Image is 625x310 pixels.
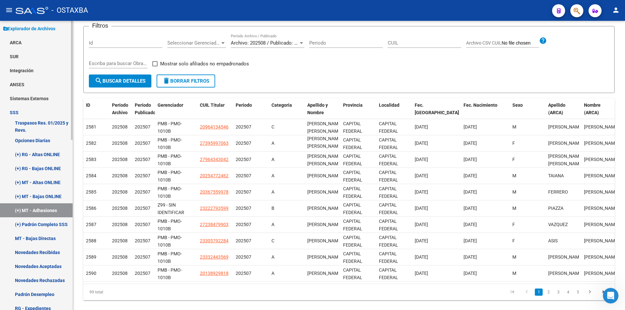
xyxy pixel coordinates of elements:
[584,102,601,115] span: Nombre (ARCA)
[112,222,128,227] span: 202508
[83,284,188,300] div: 99 total
[343,137,362,150] span: CAPITAL FEDERAL
[160,60,249,68] span: Mostrar solo afiliados no empadronados
[548,222,568,227] span: VAZQUEZ
[236,254,251,260] span: 202507
[379,267,398,280] span: CAPITAL FEDERAL
[158,170,182,182] span: PMB - PMO-1010B
[512,271,516,276] span: M
[158,154,182,166] span: PMB - PMO-1010B
[86,173,96,178] span: 2584
[200,222,229,227] span: 27238479903
[584,189,619,195] span: MAURO GABRIEL
[236,141,251,146] span: 202507
[464,238,477,243] span: [DATE]
[200,141,229,146] span: 27395997063
[200,102,225,108] span: CUIL Titular
[305,98,340,127] datatable-header-cell: Apellido y Nombre
[236,206,251,211] span: 202507
[415,157,428,162] span: [DATE]
[307,254,342,260] span: [PERSON_NAME]
[112,206,128,211] span: 202508
[271,124,274,129] span: C
[95,77,103,85] mat-icon: search
[584,173,619,178] span: JUAN MANUEL
[86,222,96,227] span: 2587
[271,102,292,108] span: Categoria
[271,271,274,276] span: A
[415,173,428,178] span: [DATE]
[512,124,516,129] span: M
[603,288,618,303] iframe: Intercom live chat
[564,289,572,296] a: 4
[307,238,342,243] span: [PERSON_NAME]
[584,271,619,276] span: ANTONIO
[512,189,516,195] span: M
[200,189,229,195] span: 20367559978
[415,254,428,260] span: [DATE]
[158,102,183,108] span: Gerenciador
[343,251,362,264] span: CAPITAL FEDERAL
[464,254,477,260] span: [DATE]
[200,206,229,211] span: 23222793599
[379,170,398,182] span: CAPITAL FEDERAL
[157,74,215,88] button: Borrar Filtros
[584,141,619,146] span: NADIA EMILCE
[574,289,582,296] a: 5
[135,102,156,115] span: Período Publicado
[86,102,90,108] span: ID
[343,219,362,231] span: CAPITAL FEDERAL
[135,141,150,146] span: 202507
[158,121,182,134] span: PMB - PMO-1010B
[584,124,619,129] span: ABELARDO ADRIAN
[271,173,274,178] span: A
[379,154,398,166] span: CAPITAL FEDERAL
[548,238,558,243] span: ASIS
[112,102,128,115] span: Período Archivo
[464,206,477,211] span: [DATE]
[167,40,220,46] span: Seleccionar Gerenciador
[553,287,563,298] li: page 3
[135,271,150,276] span: 202507
[554,289,562,296] a: 3
[415,222,428,227] span: [DATE]
[135,173,150,178] span: 202507
[112,238,128,243] span: 202508
[236,189,251,195] span: 202507
[86,206,96,211] span: 2586
[158,186,182,199] span: PMB - PMO-1010B
[379,121,398,134] span: CAPITAL FEDERAL
[307,189,342,195] span: [PERSON_NAME]
[51,3,88,18] span: - OSTAXBA
[200,124,229,129] span: 20964134546
[236,157,251,162] span: 202507
[548,154,583,166] span: PINTO GONCALVES
[548,254,583,260] span: FERNANDEZ
[535,289,543,296] a: 1
[112,141,128,146] span: 202508
[135,238,150,243] span: 202507
[109,98,132,127] datatable-header-cell: Período Archivo
[155,98,197,127] datatable-header-cell: Gerenciador
[112,157,128,162] span: 202508
[415,271,428,276] span: [DATE]
[112,254,128,260] span: 202508
[512,157,515,162] span: F
[512,238,515,243] span: F
[162,77,170,85] mat-icon: delete
[573,287,583,298] li: page 5
[112,173,128,178] span: 202508
[135,254,150,260] span: 202507
[132,98,155,127] datatable-header-cell: Período Publicado
[545,289,552,296] a: 2
[233,98,269,127] datatable-header-cell: Periodo
[464,173,477,178] span: [DATE]
[466,40,502,46] span: Archivo CSV CUIL
[135,222,150,227] span: 202507
[200,271,229,276] span: 20138929818
[86,124,96,129] span: 2581
[200,238,229,243] span: 23305792284
[510,98,546,127] datatable-header-cell: Sexo
[200,173,229,178] span: 20254772462
[379,219,398,231] span: CAPITAL FEDERAL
